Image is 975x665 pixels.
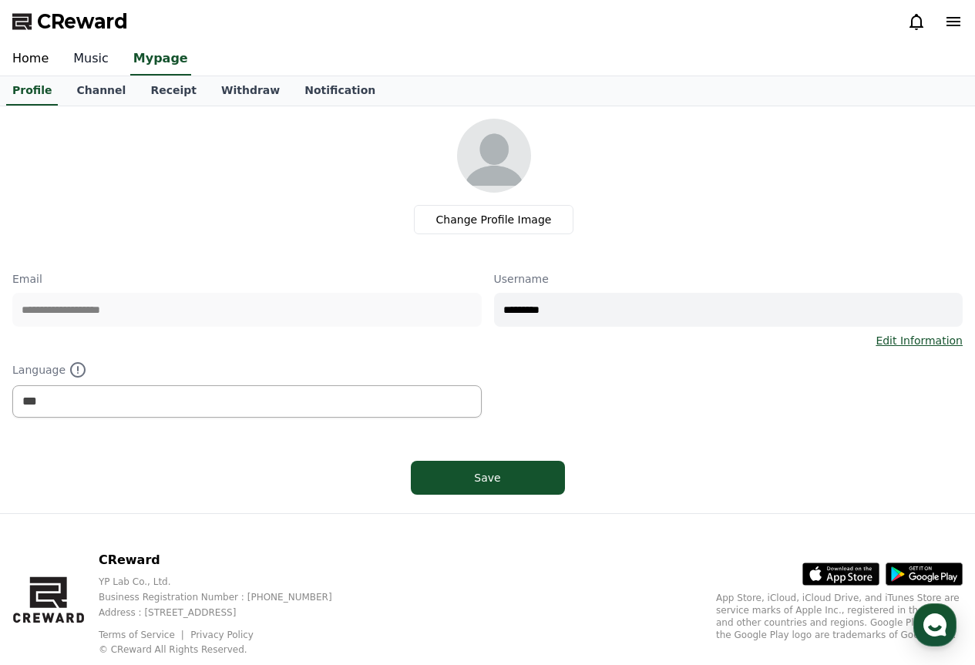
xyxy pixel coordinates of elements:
a: Settings [199,489,296,527]
a: Notification [292,76,388,106]
a: Receipt [138,76,209,106]
p: CReward [99,551,357,569]
p: Email [12,271,482,287]
a: Terms of Service [99,630,187,640]
p: Language [12,361,482,379]
p: App Store, iCloud, iCloud Drive, and iTunes Store are service marks of Apple Inc., registered in ... [716,592,963,641]
button: Save [411,461,565,495]
img: profile_image [457,119,531,193]
span: Home [39,512,66,524]
a: Profile [6,76,58,106]
a: Home [5,489,102,527]
a: Music [61,43,121,76]
div: Save [442,470,534,485]
a: Channel [64,76,138,106]
a: Withdraw [209,76,292,106]
p: Address : [STREET_ADDRESS] [99,606,357,619]
span: Settings [228,512,266,524]
p: © CReward All Rights Reserved. [99,643,357,656]
span: CReward [37,9,128,34]
label: Change Profile Image [414,205,574,234]
p: Business Registration Number : [PHONE_NUMBER] [99,591,357,603]
a: Messages [102,489,199,527]
a: Privacy Policy [190,630,254,640]
span: Messages [128,512,173,525]
a: Mypage [130,43,191,76]
p: YP Lab Co., Ltd. [99,576,357,588]
a: Edit Information [876,333,963,348]
a: CReward [12,9,128,34]
p: Username [494,271,963,287]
